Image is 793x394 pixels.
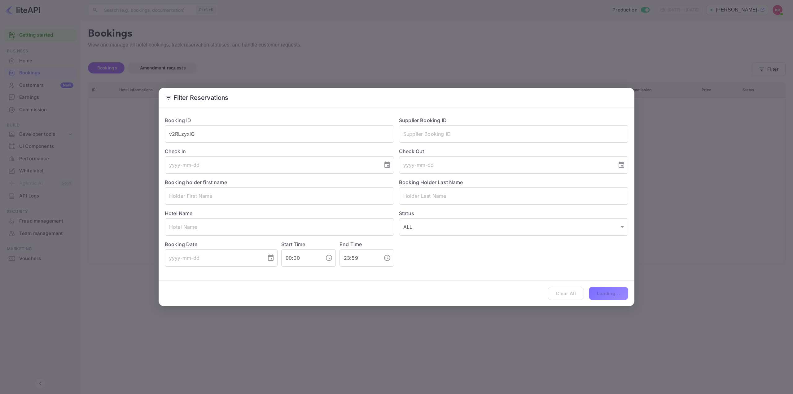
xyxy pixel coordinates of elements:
label: Start Time [281,241,305,247]
button: Choose date [381,159,393,171]
button: Choose date [615,159,628,171]
label: End Time [340,241,362,247]
label: Booking Date [165,241,278,248]
label: Booking holder first name [165,179,227,185]
input: yyyy-mm-dd [165,249,262,267]
label: Hotel Name [165,210,193,216]
label: Booking ID [165,117,191,123]
input: yyyy-mm-dd [399,156,613,174]
button: Choose time, selected time is 11:59 PM [381,252,393,264]
label: Check Out [399,148,628,155]
input: Booking ID [165,125,394,143]
button: Choose time, selected time is 12:00 AM [323,252,335,264]
button: Choose date [265,252,277,264]
input: Holder First Name [165,187,394,205]
input: yyyy-mm-dd [165,156,379,174]
input: Supplier Booking ID [399,125,628,143]
h2: Filter Reservations [159,88,634,108]
div: ALL [399,218,628,236]
input: hh:mm [281,249,320,267]
label: Check In [165,148,394,155]
input: hh:mm [340,249,379,267]
input: Hotel Name [165,218,394,236]
label: Booking Holder Last Name [399,179,463,185]
label: Status [399,210,628,217]
input: Holder Last Name [399,187,628,205]
label: Supplier Booking ID [399,117,447,123]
